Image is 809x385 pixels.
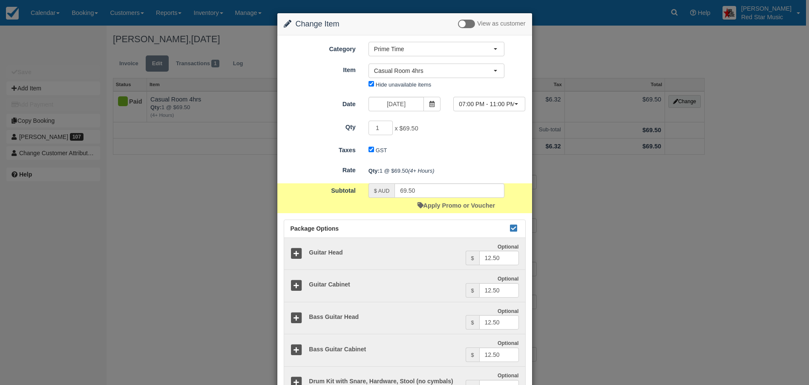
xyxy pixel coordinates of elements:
strong: Optional [498,276,519,282]
h5: Guitar Head [302,249,465,256]
label: Qty [277,120,362,132]
h5: Bass Guitar Head [302,314,465,320]
small: $ [471,320,474,326]
strong: Optional [498,308,519,314]
label: Hide unavailable items [376,81,431,88]
button: Prime Time [369,42,504,56]
strong: Optional [498,373,519,379]
a: Bass Guitar Cabinet Optional $ [284,334,525,367]
small: $ AUD [374,188,389,194]
span: Change Item [296,20,340,28]
strong: Optional [498,244,519,250]
strong: Qty [369,168,380,174]
small: $ [471,255,474,261]
h5: Drum Kit with Snare, Hardware, Stool (no cymbals) [302,378,465,385]
a: Apply Promo or Voucher [417,202,495,209]
span: Prime Time [374,45,493,53]
button: Casual Room 4hrs [369,64,504,78]
label: Category [277,42,362,54]
input: Qty [369,121,393,135]
label: Rate [277,163,362,175]
strong: Optional [498,340,519,346]
label: Subtotal [277,183,362,195]
span: x $69.50 [394,125,418,132]
small: $ [471,288,474,294]
a: Bass Guitar Head Optional $ [284,302,525,335]
span: View as customer [477,20,525,27]
span: Casual Room 4hrs [374,67,493,75]
label: GST [376,147,387,153]
label: Item [277,63,362,75]
a: Guitar Head Optional $ [284,238,525,270]
a: Guitar Cabinet Optional $ [284,269,525,302]
span: 07:00 PM - 11:00 PM [459,100,514,108]
label: Date [277,97,362,109]
button: 07:00 PM - 11:00 PM [453,97,525,111]
h5: Guitar Cabinet [302,281,465,288]
span: Package Options [291,225,339,232]
em: (4+ Hours) [408,168,435,174]
div: 1 @ $69.50 [362,164,532,178]
label: Taxes [277,143,362,155]
h5: Bass Guitar Cabinet [302,346,465,353]
small: $ [471,352,474,358]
